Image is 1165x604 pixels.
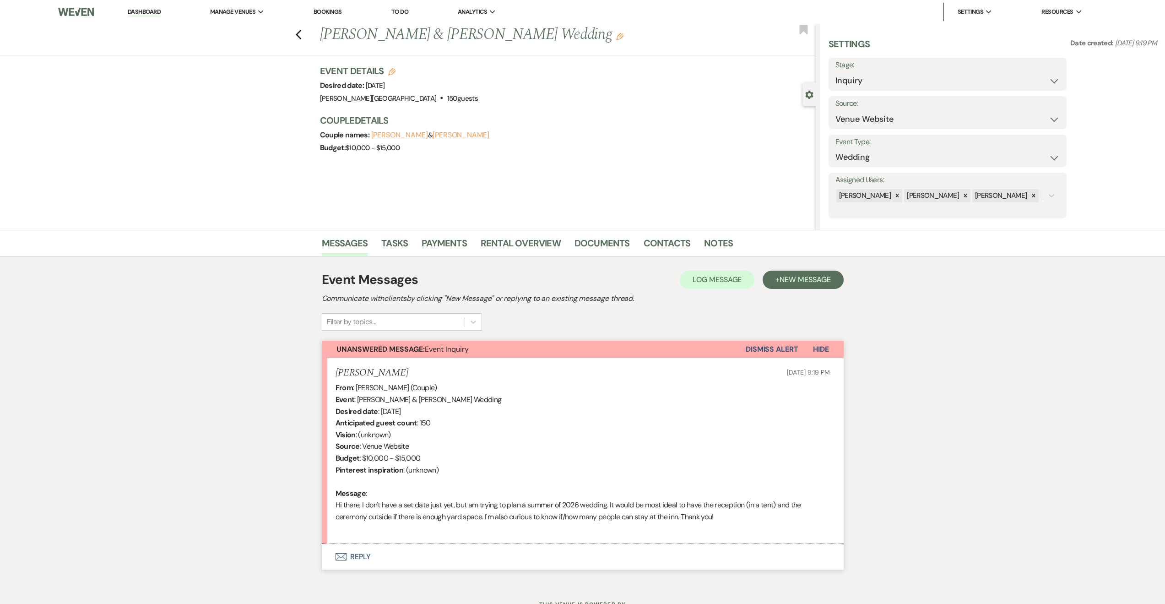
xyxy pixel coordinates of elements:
[336,344,469,354] span: Event Inquiry
[836,189,893,202] div: [PERSON_NAME]
[336,367,408,379] h5: [PERSON_NAME]
[320,143,346,152] span: Budget:
[327,316,376,327] div: Filter by topics...
[763,271,843,289] button: +New Message
[336,441,360,451] b: Source
[128,8,161,16] a: Dashboard
[680,271,754,289] button: Log Message
[805,90,813,98] button: Close lead details
[322,341,746,358] button: Unanswered Message:Event Inquiry
[704,236,733,256] a: Notes
[693,275,742,284] span: Log Message
[336,383,353,392] b: From
[336,382,830,534] div: : [PERSON_NAME] (Couple) : [PERSON_NAME] & [PERSON_NAME] Wedding : [DATE] : 150 : (unknown) : Ven...
[433,131,489,139] button: [PERSON_NAME]
[336,344,425,354] strong: Unanswered Message:
[644,236,691,256] a: Contacts
[58,2,94,22] img: Weven Logo
[314,8,342,16] a: Bookings
[336,418,417,428] b: Anticipated guest count
[336,395,355,404] b: Event
[835,136,1060,149] label: Event Type:
[322,270,418,289] h1: Event Messages
[746,341,798,358] button: Dismiss Alert
[958,7,984,16] span: Settings
[320,114,807,127] h3: Couple Details
[371,131,489,140] span: &
[447,94,478,103] span: 150 guests
[422,236,467,256] a: Payments
[322,293,844,304] h2: Communicate with clients by clicking "New Message" or replying to an existing message thread.
[336,407,378,416] b: Desired date
[381,236,408,256] a: Tasks
[322,544,844,570] button: Reply
[835,174,1060,187] label: Assigned Users:
[320,94,437,103] span: [PERSON_NAME][GEOGRAPHIC_DATA]
[787,368,829,376] span: [DATE] 9:19 PM
[371,131,428,139] button: [PERSON_NAME]
[320,24,713,46] h1: [PERSON_NAME] & [PERSON_NAME] Wedding
[780,275,830,284] span: New Message
[336,489,366,498] b: Message
[798,341,844,358] button: Hide
[336,465,404,475] b: Pinterest inspiration
[829,38,870,58] h3: Settings
[458,7,487,16] span: Analytics
[210,7,255,16] span: Manage Venues
[616,32,623,40] button: Edit
[1115,38,1157,48] span: [DATE] 9:19 PM
[1041,7,1073,16] span: Resources
[320,81,366,90] span: Desired date:
[972,189,1029,202] div: [PERSON_NAME]
[322,236,368,256] a: Messages
[320,130,371,140] span: Couple names:
[336,430,356,440] b: Vision
[835,59,1060,72] label: Stage:
[481,236,561,256] a: Rental Overview
[835,97,1060,110] label: Source:
[366,81,385,90] span: [DATE]
[320,65,478,77] h3: Event Details
[574,236,630,256] a: Documents
[1070,38,1115,48] span: Date created:
[904,189,960,202] div: [PERSON_NAME]
[391,8,408,16] a: To Do
[346,143,400,152] span: $10,000 - $15,000
[813,344,829,354] span: Hide
[336,453,360,463] b: Budget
